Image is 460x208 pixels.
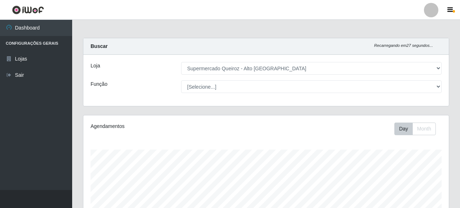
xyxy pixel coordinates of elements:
[12,5,44,14] img: CoreUI Logo
[394,123,413,135] button: Day
[394,123,442,135] div: Toolbar with button groups
[394,123,436,135] div: First group
[91,80,108,88] label: Função
[91,123,231,130] div: Agendamentos
[91,62,100,70] label: Loja
[412,123,436,135] button: Month
[374,43,433,48] i: Recarregando em 27 segundos...
[91,43,108,49] strong: Buscar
